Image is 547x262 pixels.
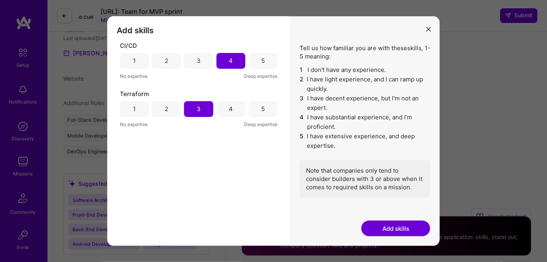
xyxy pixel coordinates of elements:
[300,160,430,198] div: Note that companies only tend to consider builders with 3 or above when it comes to required skil...
[300,113,304,132] span: 4
[133,57,136,65] div: 1
[300,75,304,94] span: 2
[300,65,430,75] li: I don't have any experience.
[197,105,201,113] div: 3
[117,26,281,35] h3: Add skills
[244,72,277,80] span: Deep expertise
[261,105,265,113] div: 5
[300,44,430,198] div: Tell us how familiar you are with these skills , 1-5 meaning:
[300,94,430,113] li: I have decent experience, but I'm not an expert.
[120,41,137,50] span: CI/CD
[300,132,430,151] li: I have extensive experience, and deep expertise.
[426,27,431,32] i: icon Close
[120,90,149,98] span: Terraform
[300,132,304,151] span: 5
[300,75,430,94] li: I have light experience, and I can ramp up quickly.
[133,105,136,113] div: 1
[361,221,430,236] button: Add skills
[107,16,440,246] div: modal
[300,113,430,132] li: I have substantial experience, and I’m proficient.
[261,57,265,65] div: 5
[165,105,168,113] div: 2
[300,65,304,75] span: 1
[244,120,277,128] span: Deep expertise
[229,105,233,113] div: 4
[197,57,201,65] div: 3
[120,72,148,80] span: No expertise
[165,57,168,65] div: 2
[300,94,304,113] span: 3
[229,57,233,65] div: 4
[120,120,148,128] span: No expertise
